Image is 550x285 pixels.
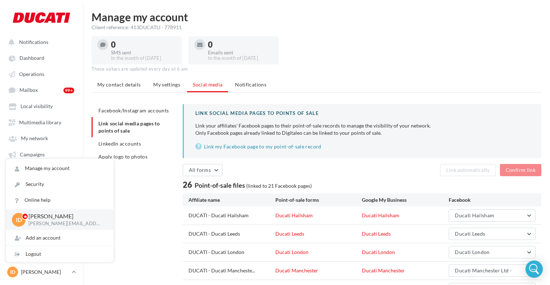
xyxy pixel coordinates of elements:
[21,135,48,142] span: My network
[92,24,541,31] div: Client reference: 413DUCATLI - 778911
[449,196,536,204] div: Facebook
[440,164,496,176] button: Link automatically
[6,246,114,262] div: Logout
[111,50,176,55] div: SMS sent
[16,215,22,224] span: ID
[6,265,77,279] a: ID [PERSON_NAME]
[235,81,266,88] span: Notifications
[362,231,391,237] a: Ducati Leeds
[19,71,44,77] span: Operations
[208,41,273,49] div: 0
[195,122,530,129] div: Link your affiliates' Facebook pages to their point-of-sale records to manage the visibility of y...
[525,260,543,278] div: Open Intercom Messenger
[275,267,318,273] a: Ducati Manchester
[275,249,309,255] a: Ducati London
[195,122,530,137] p: Only Facebook pages already linked to Digitaleo can be linked to your points of sale.
[111,41,176,49] div: 0
[275,196,362,204] div: Point-of-sale forms
[98,153,147,160] span: Apply logo to photos
[449,209,536,222] button: Ducati Hailsham
[362,267,405,273] a: Ducati Manchester
[189,167,211,173] span: All forms
[21,103,53,110] span: Local visibility
[208,55,273,62] div: In the month of [DATE]
[449,246,536,258] button: Ducati London
[183,179,192,190] span: 26
[4,116,79,129] a: Multimedia library
[195,142,530,151] a: Link my Facebook page to my point-of-sale record
[10,268,15,276] span: ID
[195,110,530,117] div: Link social media pages to points of sale
[246,183,312,189] span: (linked to 21 Facebook pages)
[455,231,485,237] span: Ducati Leeds
[275,212,313,218] a: Ducati Hailsham
[153,81,180,88] span: My settings
[4,99,79,112] a: Local visibility
[4,148,79,161] a: Campaigns
[111,55,176,62] div: In the month of [DATE]
[6,160,114,176] a: Manage my account
[275,231,304,237] a: Ducati Leeds
[4,51,79,64] a: Dashboard
[19,39,48,45] span: Notifications
[6,192,114,208] a: Online help
[6,230,114,246] div: Add an account
[92,12,541,22] h1: Manage my account
[188,196,275,204] div: Affiliate name
[98,141,141,147] span: LinkedIn accounts
[188,212,275,219] div: DUCATI - Ducati Hailsham
[188,249,275,256] div: DUCATI - Ducati London
[6,176,114,192] a: Security
[188,230,275,237] div: DUCATI - Ducati Leeds
[449,228,536,240] button: Ducati Leeds
[449,264,536,277] button: Ducati Manchester Ltd -
[20,151,45,157] span: Campaigns
[455,212,494,218] span: Ducati Hailsham
[195,181,245,189] span: Point-of-sale files
[455,267,512,273] span: Ducati Manchester Ltd -
[97,81,141,88] span: My contact details
[362,249,395,255] a: Ducati London
[98,107,169,113] span: Facebook/Instagram accounts
[28,212,102,221] p: [PERSON_NAME]
[455,249,490,255] span: Ducati London
[19,87,38,93] span: Mailbox
[19,119,61,125] span: Multimedia library
[21,268,69,276] p: [PERSON_NAME]
[92,66,541,72] div: These values are updated every day at 6 am
[19,55,44,61] span: Dashboard
[28,221,102,227] p: [PERSON_NAME][EMAIL_ADDRESS][PERSON_NAME][DOMAIN_NAME]
[4,35,76,48] button: Notifications
[4,132,79,144] a: My network
[188,267,255,274] span: DUCATI - Ducati Mancheste...
[362,196,449,204] div: Google My Business
[4,83,79,97] a: Mailbox 99+
[183,164,223,176] button: All forms
[208,50,273,55] div: Emails sent
[362,212,399,218] a: Ducati Hailsham
[500,164,541,176] button: Confirm link
[63,88,74,93] div: 99+
[4,67,79,80] a: Operations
